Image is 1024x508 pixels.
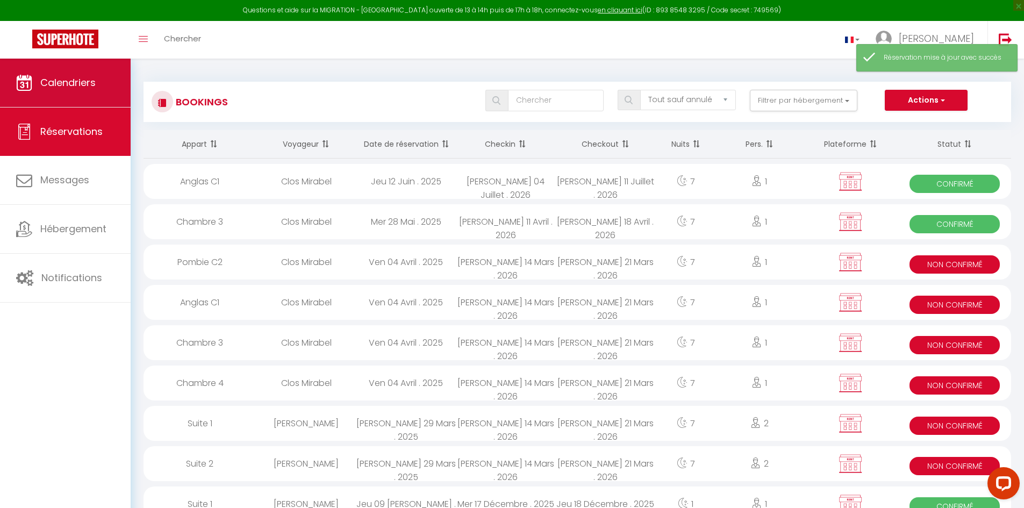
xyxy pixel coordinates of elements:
span: Hébergement [40,222,106,235]
th: Sort by checkout [556,130,656,159]
button: Filtrer par hébergement [750,90,857,111]
span: [PERSON_NAME] [899,32,974,45]
th: Sort by channel [803,130,899,159]
a: ... [PERSON_NAME] [868,21,987,59]
span: Réservations [40,125,103,138]
th: Sort by status [898,130,1011,159]
span: Messages [40,173,89,187]
th: Sort by rentals [144,130,256,159]
div: Réservation mise à jour avec succès [884,53,1006,63]
a: Chercher [156,21,209,59]
img: logout [999,33,1012,46]
th: Sort by people [716,130,803,159]
th: Sort by checkin [456,130,556,159]
iframe: LiveChat chat widget [979,463,1024,508]
span: Calendriers [40,76,96,89]
span: Notifications [41,271,102,284]
th: Sort by nights [655,130,716,159]
th: Sort by booking date [356,130,456,159]
th: Sort by guest [256,130,356,159]
img: Super Booking [32,30,98,48]
span: Chercher [164,33,201,44]
img: ... [876,31,892,47]
button: Actions [885,90,968,111]
a: en cliquant ici [598,5,642,15]
input: Chercher [508,90,604,111]
h3: Bookings [173,90,228,114]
